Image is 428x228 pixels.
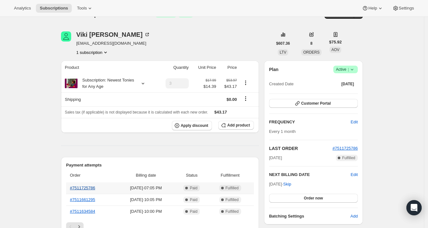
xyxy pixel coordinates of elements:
[226,209,239,214] span: Fulfilled
[10,4,35,13] button: Analytics
[272,39,294,48] button: $607.36
[332,146,358,151] a: #7511725786
[210,172,250,179] span: Fulfillment
[227,123,250,128] span: Add product
[358,4,387,13] button: Help
[307,39,316,48] button: 8
[351,172,358,178] button: Edit
[226,197,239,202] span: Fulfilled
[203,83,216,90] span: $14.39
[226,186,239,191] span: Fulfilled
[304,196,323,201] span: Order now
[301,101,331,106] span: Customer Portal
[65,110,208,114] span: Sales tax (if applicable) is not displayed because it is calculated with each new order.
[269,155,282,161] span: [DATE]
[119,172,173,179] span: Billing date
[177,172,207,179] span: Status
[36,4,72,13] button: Subscriptions
[40,6,68,11] span: Subscriptions
[269,99,358,108] button: Customer Portal
[280,50,286,55] span: LTV
[269,182,291,186] span: [DATE] ·
[269,66,279,73] h2: Plan
[399,6,414,11] span: Settings
[226,78,237,82] small: $53.97
[190,209,197,214] span: Paid
[341,81,354,87] span: [DATE]
[66,162,254,168] h2: Payment attempts
[350,213,358,219] span: Add
[347,117,362,127] button: Edit
[157,61,191,75] th: Quantity
[389,4,418,13] button: Settings
[269,194,358,203] button: Order now
[181,123,208,128] span: Apply discount
[336,66,355,73] span: Active
[269,145,333,152] h2: LAST ORDER
[119,197,173,203] span: [DATE] · 10:05 PM
[190,197,197,202] span: Paid
[283,181,291,187] span: Skip
[337,80,358,88] button: [DATE]
[332,145,358,152] button: #7511725786
[70,197,95,202] a: #7511661295
[61,31,71,42] span: Viki Robinson
[78,77,135,90] div: Subscription: Newest Tonies for Any Age
[214,110,227,114] span: $43.17
[269,172,351,178] h2: NEXT BILLING DATE
[206,78,216,82] small: $17.99
[310,41,313,46] span: 8
[191,61,218,75] th: Unit Price
[331,48,339,52] span: AOV
[190,186,197,191] span: Paid
[351,119,358,125] span: Edit
[329,39,342,45] span: $75.92
[172,121,212,130] button: Apply discount
[406,200,422,215] div: Open Intercom Messenger
[227,97,237,102] span: $0.00
[368,6,377,11] span: Help
[269,81,294,87] span: Created Date
[61,61,157,75] th: Product
[348,67,349,72] span: |
[119,185,173,191] span: [DATE] · 07:05 PM
[347,211,362,221] button: Add
[14,6,31,11] span: Analytics
[220,83,237,90] span: $43.17
[342,155,355,160] span: Fulfilled
[61,92,157,106] th: Shipping
[241,79,251,86] button: Product actions
[73,4,97,13] button: Tools
[70,186,95,190] a: #7511725786
[241,95,251,102] button: Shipping actions
[77,6,87,11] span: Tools
[269,213,350,219] h6: Batching Settings
[218,121,254,130] button: Add product
[119,208,173,215] span: [DATE] · 10:00 PM
[76,49,109,55] button: Product actions
[76,31,150,38] div: Viki [PERSON_NAME]
[269,129,296,134] span: Every 1 month
[269,119,351,125] h2: FREQUENCY
[66,168,117,182] th: Order
[279,179,295,189] button: Skip
[276,41,290,46] span: $607.36
[70,209,95,214] a: #7511634584
[218,61,239,75] th: Price
[76,40,150,47] span: [EMAIL_ADDRESS][DOMAIN_NAME]
[303,50,319,55] span: ORDERS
